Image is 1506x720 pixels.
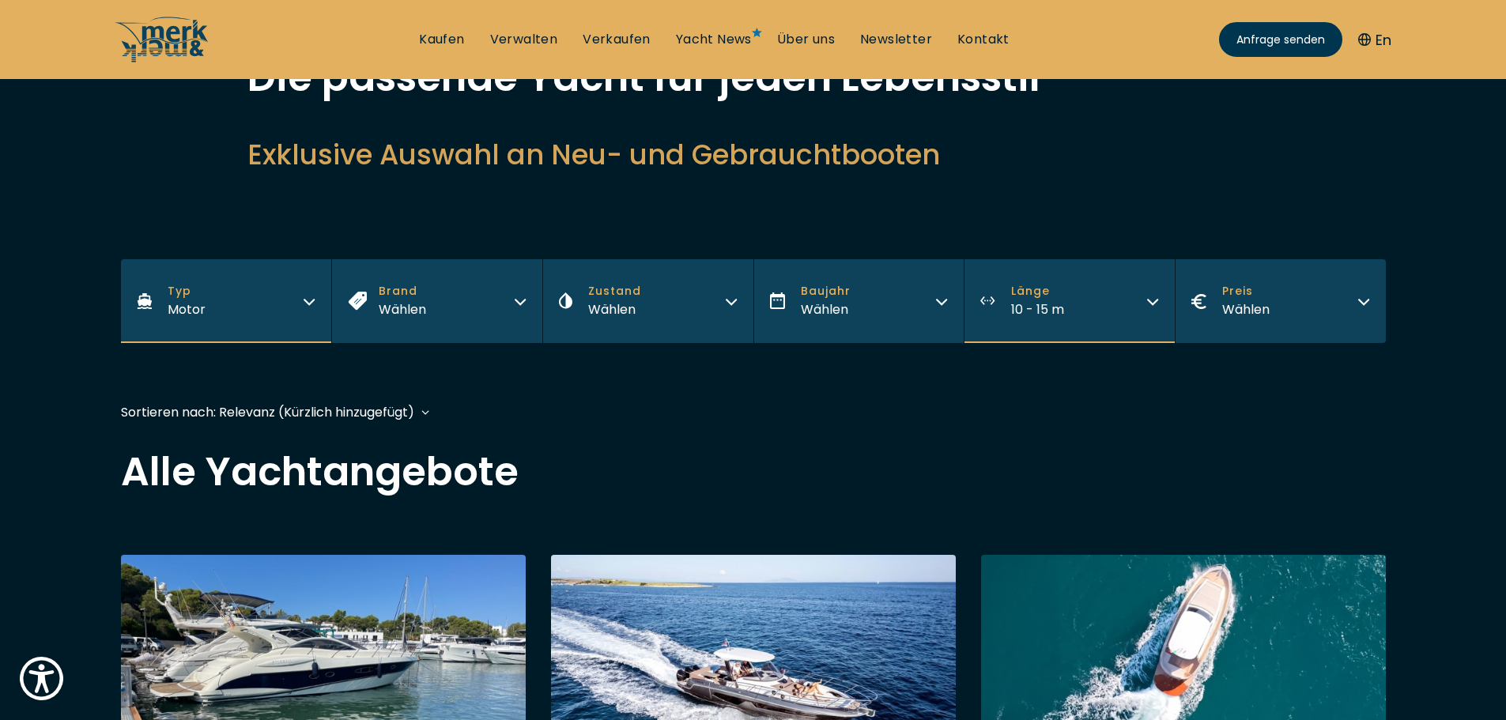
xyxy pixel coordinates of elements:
[1175,259,1386,343] button: PreisWählen
[1011,300,1064,319] span: 10 - 15 m
[331,259,542,343] button: BrandWählen
[588,283,641,300] span: Zustand
[419,31,464,48] a: Kaufen
[801,300,851,319] div: Wählen
[777,31,835,48] a: Über uns
[490,31,558,48] a: Verwalten
[964,259,1175,343] button: Länge10 - 15 m
[121,259,332,343] button: TypMotor
[588,300,641,319] div: Wählen
[379,283,426,300] span: Brand
[121,452,1386,492] h2: Alle Yachtangebote
[1011,283,1064,300] span: Länge
[753,259,964,343] button: BaujahrWählen
[676,31,752,48] a: Yacht News
[1358,29,1391,51] button: En
[1236,32,1325,48] span: Anfrage senden
[1222,283,1270,300] span: Preis
[1222,300,1270,319] div: Wählen
[1219,22,1342,57] a: Anfrage senden
[247,58,1259,97] h1: Die passende Yacht für jeden Lebensstil
[168,283,206,300] span: Typ
[247,135,1259,174] h2: Exklusive Auswahl an Neu- und Gebrauchtbooten
[168,300,206,319] span: Motor
[542,259,753,343] button: ZustandWählen
[860,31,932,48] a: Newsletter
[379,300,426,319] div: Wählen
[801,283,851,300] span: Baujahr
[957,31,1010,48] a: Kontakt
[121,402,414,422] div: Sortieren nach: Relevanz (Kürzlich hinzugefügt)
[16,653,67,704] button: Show Accessibility Preferences
[583,31,651,48] a: Verkaufen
